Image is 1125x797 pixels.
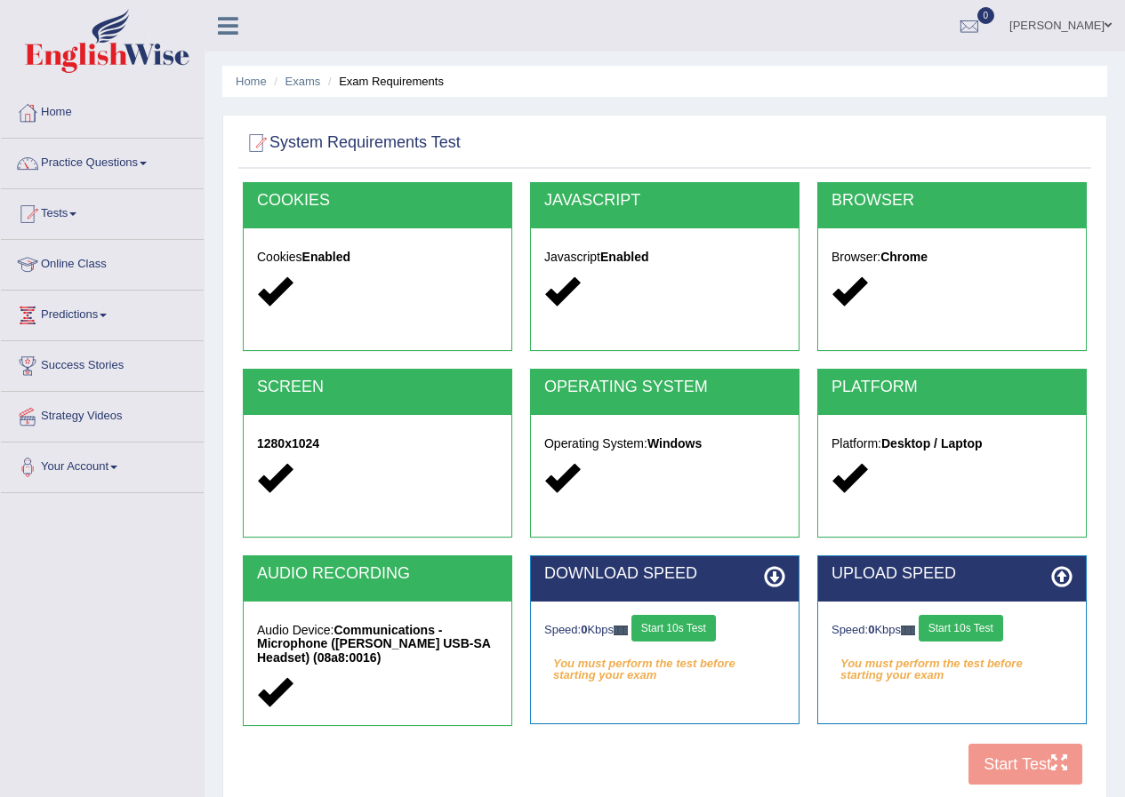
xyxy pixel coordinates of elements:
[257,436,319,450] strong: 1280x1024
[1,88,204,132] a: Home
[832,437,1073,450] h5: Platform:
[880,250,928,264] strong: Chrome
[1,139,204,183] a: Practice Questions
[614,626,628,635] img: ajax-loader-fb-connection.gif
[544,437,785,450] h5: Operating System:
[1,240,204,284] a: Online Class
[919,615,1003,642] button: Start 10s Test
[544,192,785,210] h2: JAVASCRIPT
[1,291,204,335] a: Predictions
[1,189,204,234] a: Tests
[868,623,874,636] strong: 0
[977,7,995,24] span: 0
[324,73,444,90] li: Exam Requirements
[832,379,1073,396] h2: PLATFORM
[236,75,267,88] a: Home
[257,565,498,583] h2: AUDIO RECORDING
[832,615,1073,646] div: Speed: Kbps
[257,624,498,665] h5: Audio Device:
[901,626,915,635] img: ajax-loader-fb-connection.gif
[631,615,716,642] button: Start 10s Test
[600,250,648,264] strong: Enabled
[581,623,587,636] strong: 0
[1,341,204,386] a: Success Stories
[257,192,498,210] h2: COOKIES
[647,436,702,450] strong: Windows
[243,130,461,156] h2: System Requirements Test
[832,650,1073,677] em: You must perform the test before starting your exam
[257,623,490,665] strong: Communications - Microphone ([PERSON_NAME] USB-SA Headset) (08a8:0016)
[544,615,785,646] div: Speed: Kbps
[285,75,321,88] a: Exams
[832,565,1073,583] h2: UPLOAD SPEED
[832,192,1073,210] h2: BROWSER
[544,251,785,264] h5: Javascript
[881,436,983,450] strong: Desktop / Laptop
[1,442,204,487] a: Your Account
[1,392,204,436] a: Strategy Videos
[544,379,785,396] h2: OPERATING SYSTEM
[544,650,785,677] em: You must perform the test before starting your exam
[832,251,1073,264] h5: Browser:
[302,250,350,264] strong: Enabled
[257,251,498,264] h5: Cookies
[257,379,498,396] h2: SCREEN
[544,565,785,583] h2: DOWNLOAD SPEED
